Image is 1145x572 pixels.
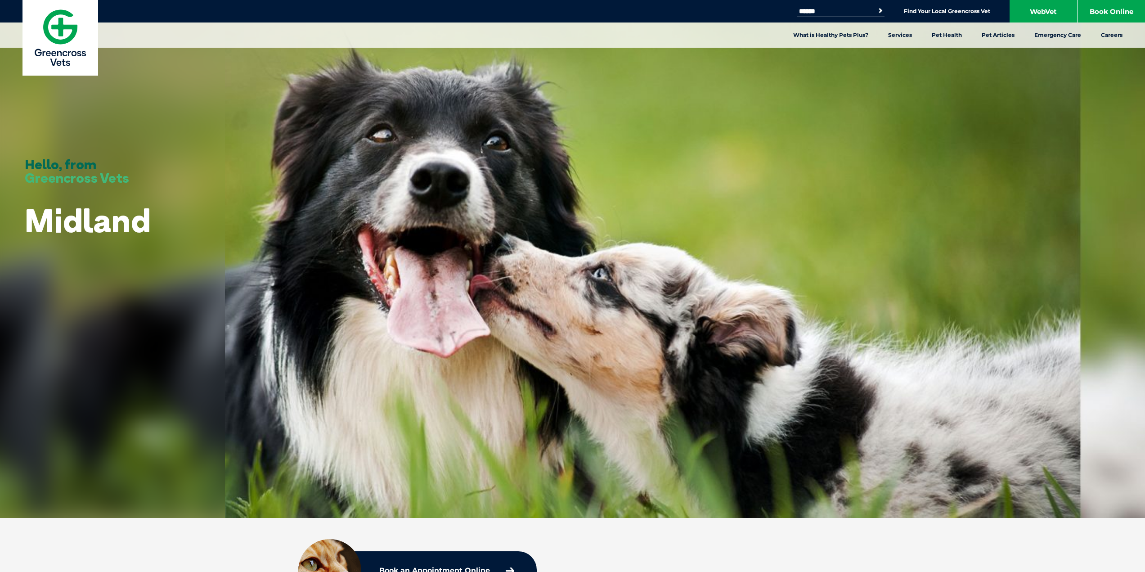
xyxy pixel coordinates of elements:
button: Search [876,6,885,15]
a: What is Healthy Pets Plus? [783,23,878,48]
a: Emergency Care [1024,23,1091,48]
a: Careers [1091,23,1132,48]
h1: Midland [25,203,151,238]
a: Find Your Local Greencross Vet [904,8,990,15]
a: Pet Health [922,23,972,48]
span: Greencross Vets [25,169,129,186]
a: Pet Articles [972,23,1024,48]
a: Services [878,23,922,48]
span: Hello, from [25,156,96,173]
